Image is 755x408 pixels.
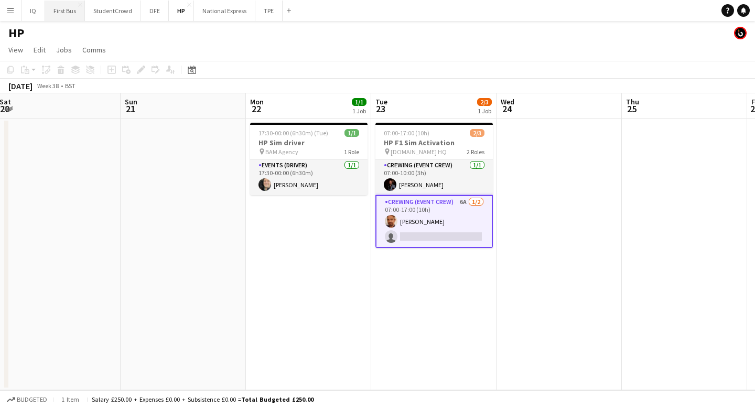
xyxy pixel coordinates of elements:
[265,148,298,156] span: BAM Agency
[624,103,639,115] span: 25
[374,103,387,115] span: 23
[65,82,75,90] div: BST
[250,159,368,195] app-card-role: Events (Driver)1/117:30-00:00 (6h30m)[PERSON_NAME]
[250,138,368,147] h3: HP Sim driver
[258,129,328,137] span: 17:30-00:00 (6h30m) (Tue)
[5,394,49,405] button: Budgeted
[250,97,264,106] span: Mon
[470,129,484,137] span: 2/3
[499,103,514,115] span: 24
[8,25,24,41] h1: HP
[375,195,493,248] app-card-role: Crewing (Event Crew)6A1/207:00-17:00 (10h)[PERSON_NAME]
[4,43,27,57] a: View
[35,82,61,90] span: Week 38
[194,1,255,21] button: National Express
[250,123,368,195] app-job-card: 17:30-00:00 (6h30m) (Tue)1/1HP Sim driver BAM Agency1 RoleEvents (Driver)1/117:30-00:00 (6h30m)[P...
[467,148,484,156] span: 2 Roles
[352,98,366,106] span: 1/1
[92,395,314,403] div: Salary £250.00 + Expenses £0.00 + Subsistence £0.00 =
[375,123,493,248] app-job-card: 07:00-17:00 (10h)2/3HP F1 Sim Activation [DOMAIN_NAME] HQ2 RolesCrewing (Event Crew)1/107:00-10:0...
[375,159,493,195] app-card-role: Crewing (Event Crew)1/107:00-10:00 (3h)[PERSON_NAME]
[34,45,46,55] span: Edit
[85,1,141,21] button: StudentCrowd
[45,1,85,21] button: First Bus
[626,97,639,106] span: Thu
[241,395,314,403] span: Total Budgeted £250.00
[344,129,359,137] span: 1/1
[249,103,264,115] span: 22
[78,43,110,57] a: Comms
[141,1,169,21] button: DFE
[344,148,359,156] span: 1 Role
[734,27,747,39] app-user-avatar: Tim Bodenham
[375,138,493,147] h3: HP F1 Sim Activation
[384,129,429,137] span: 07:00-17:00 (10h)
[255,1,283,21] button: TPE
[352,107,366,115] div: 1 Job
[58,395,83,403] span: 1 item
[56,45,72,55] span: Jobs
[52,43,76,57] a: Jobs
[501,97,514,106] span: Wed
[8,45,23,55] span: View
[17,396,47,403] span: Budgeted
[82,45,106,55] span: Comms
[478,107,491,115] div: 1 Job
[29,43,50,57] a: Edit
[8,81,33,91] div: [DATE]
[477,98,492,106] span: 2/3
[375,97,387,106] span: Tue
[169,1,194,21] button: HP
[125,97,137,106] span: Sun
[391,148,447,156] span: [DOMAIN_NAME] HQ
[123,103,137,115] span: 21
[21,1,45,21] button: IQ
